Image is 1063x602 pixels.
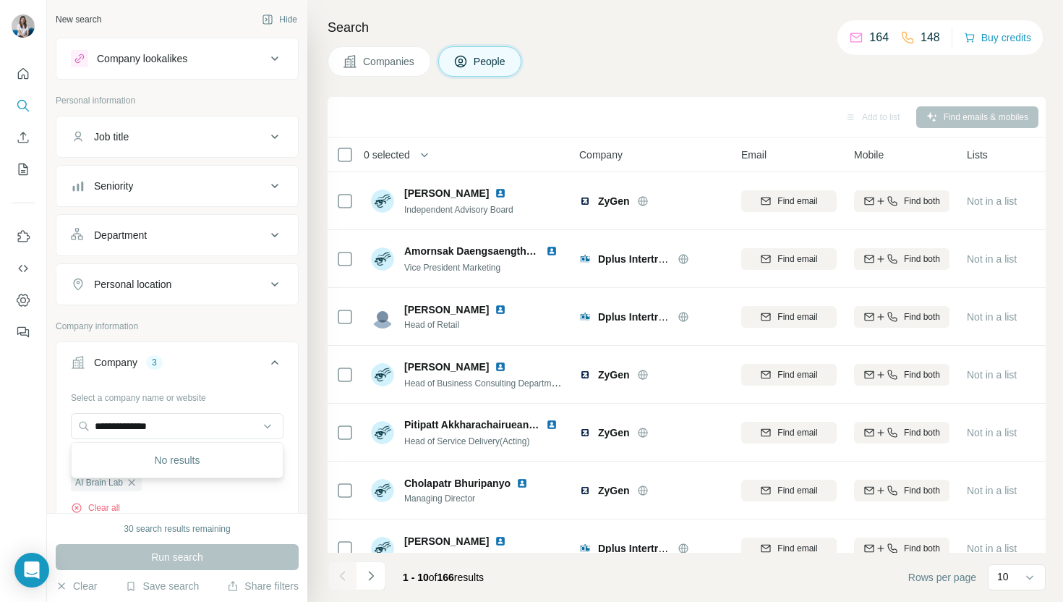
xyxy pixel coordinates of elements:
[967,427,1017,438] span: Not in a list
[546,245,558,257] img: LinkedIn logo
[94,355,137,370] div: Company
[598,483,630,498] span: ZyGen
[14,553,49,588] div: Open Intercom Messenger
[741,480,837,501] button: Find email
[371,479,394,502] img: Avatar
[854,422,949,444] button: Find both
[404,492,534,505] span: Managing Director
[495,187,506,199] img: LinkedIn logo
[495,535,506,547] img: LinkedIn logo
[403,572,429,583] span: 1 - 10
[404,476,511,491] span: Cholapatr Bhuripanyo
[56,169,298,203] button: Seniority
[777,253,817,266] span: Find email
[777,484,817,497] span: Find email
[904,195,940,208] span: Find both
[741,190,837,212] button: Find email
[56,267,298,302] button: Personal location
[741,306,837,328] button: Find email
[777,368,817,381] span: Find email
[71,501,120,514] button: Clear all
[854,364,949,386] button: Find both
[579,369,591,381] img: Logo of ZyGen
[579,195,591,207] img: Logo of ZyGen
[363,54,416,69] span: Companies
[125,579,199,593] button: Save search
[227,579,299,593] button: Share filters
[437,572,454,583] span: 166
[429,572,437,583] span: of
[404,535,489,547] span: [PERSON_NAME]
[598,253,725,265] span: Dplus Intertrade Company
[56,13,101,26] div: New search
[854,306,949,328] button: Find both
[854,248,949,270] button: Find both
[546,419,558,431] img: LinkedIn logo
[777,542,817,555] span: Find email
[579,543,591,554] img: Logo of Dplus Intertrade Company
[967,311,1017,323] span: Not in a list
[56,345,298,386] button: Company3
[869,29,889,46] p: 164
[371,421,394,444] img: Avatar
[12,14,35,38] img: Avatar
[904,253,940,266] span: Find both
[56,320,299,333] p: Company information
[777,426,817,439] span: Find email
[921,29,940,46] p: 148
[777,310,817,323] span: Find email
[904,310,940,323] span: Find both
[404,360,489,374] span: [PERSON_NAME]
[474,54,507,69] span: People
[404,245,545,257] span: Amornsak Daengsaengthong
[12,93,35,119] button: Search
[404,436,529,446] span: Head of Service Delivery(Acting)
[12,287,35,313] button: Dashboard
[579,427,591,438] img: Logo of ZyGen
[12,319,35,345] button: Feedback
[964,27,1031,48] button: Buy credits
[854,480,949,501] button: Find both
[403,572,484,583] span: results
[371,247,394,271] img: Avatar
[404,550,512,563] span: Business Unit Director
[56,119,298,154] button: Job title
[404,205,513,215] span: Independent Advisory Board
[741,364,837,386] button: Find email
[904,426,940,439] span: Find both
[404,419,552,431] span: Pitipatt Akkharachairueangsuk
[741,248,837,270] button: Find email
[364,148,410,162] span: 0 selected
[579,485,591,496] img: Logo of ZyGen
[967,195,1017,207] span: Not in a list
[328,17,1046,38] h4: Search
[94,228,147,242] div: Department
[12,124,35,150] button: Enrich CSV
[252,9,307,30] button: Hide
[74,446,280,475] div: No results
[56,41,298,76] button: Company lookalikes
[777,195,817,208] span: Find email
[854,148,884,162] span: Mobile
[371,363,394,386] img: Avatar
[997,569,1009,584] p: 10
[371,190,394,213] img: Avatar
[404,377,563,389] span: Head of Business Consulting Department
[124,522,230,535] div: 30 search results remaining
[598,425,630,440] span: ZyGen
[94,130,129,144] div: Job title
[75,476,123,489] span: AI Brain Lab
[598,311,725,323] span: Dplus Intertrade Company
[12,255,35,281] button: Use Surfe API
[404,318,512,331] span: Head of Retail
[741,538,837,559] button: Find email
[56,579,97,593] button: Clear
[56,94,299,107] p: Personal information
[404,263,500,273] span: Vice President Marketing
[967,253,1017,265] span: Not in a list
[146,356,163,369] div: 3
[94,179,133,193] div: Seniority
[495,361,506,373] img: LinkedIn logo
[579,148,623,162] span: Company
[904,368,940,381] span: Find both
